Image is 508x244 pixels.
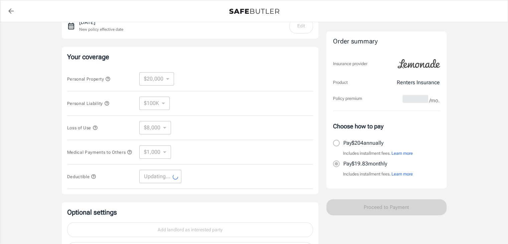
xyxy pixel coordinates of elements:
button: Medical Payments to Others [67,148,133,156]
p: Pay $19.83 monthly [343,160,387,168]
img: Back to quotes [229,9,279,14]
p: Policy premium [333,95,362,102]
p: Choose how to pay [333,122,440,131]
span: Medical Payments to Others [67,150,133,155]
svg: New policy start date [67,22,75,30]
p: Optional settings [67,208,313,217]
span: /mo. [429,96,440,105]
p: Product [333,79,348,86]
span: Deductible [67,174,97,179]
button: Deductible [67,172,97,180]
span: Personal Property [67,77,111,82]
span: Personal Liability [67,101,110,106]
button: Learn more [391,150,413,157]
div: Order summary [333,37,440,46]
p: New policy effective date [79,26,123,32]
p: Pay $204 annually [343,139,383,147]
button: Learn more [391,171,413,177]
p: Includes installment fees. [343,150,413,157]
button: Personal Liability [67,99,110,107]
p: Insurance provider [333,60,367,67]
p: Your coverage [67,52,313,62]
img: Lemonade [394,54,444,73]
button: Loss of Use [67,124,98,132]
span: Loss of Use [67,125,98,130]
p: [DATE] [79,18,123,26]
p: Renters Insurance [397,79,440,87]
button: Personal Property [67,75,111,83]
a: back to quotes [4,4,18,18]
p: Includes installment fees. [343,171,413,177]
